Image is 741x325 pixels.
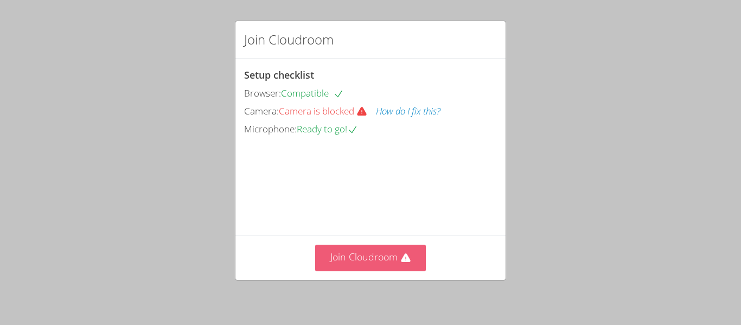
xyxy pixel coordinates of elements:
[281,87,344,99] span: Compatible
[244,68,314,81] span: Setup checklist
[244,87,281,99] span: Browser:
[244,105,279,117] span: Camera:
[376,104,440,119] button: How do I fix this?
[244,123,297,135] span: Microphone:
[244,30,334,49] h2: Join Cloudroom
[279,105,376,117] span: Camera is blocked
[297,123,358,135] span: Ready to go!
[315,245,426,271] button: Join Cloudroom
